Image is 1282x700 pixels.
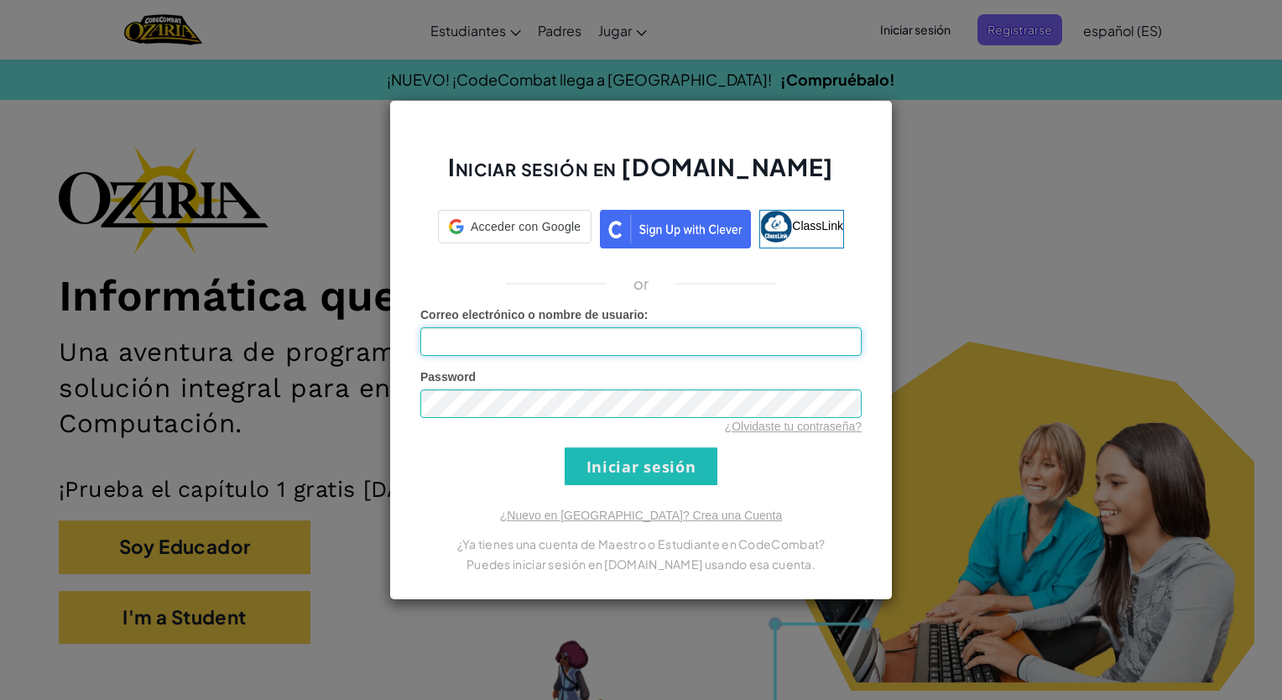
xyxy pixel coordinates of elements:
a: ¿Nuevo en [GEOGRAPHIC_DATA]? Crea una Cuenta [500,509,782,522]
a: ¿Olvidaste tu contraseña? [725,420,862,433]
span: Acceder con Google [471,218,581,235]
a: Acceder con Google [438,210,591,248]
div: Acceder con Google [438,210,591,243]
input: Iniciar sesión [565,447,717,485]
img: clever_sso_button@2x.png [600,210,751,248]
p: Puedes iniciar sesión en [DOMAIN_NAME] usando esa cuenta. [420,554,862,574]
h2: Iniciar sesión en [DOMAIN_NAME] [420,151,862,200]
p: ¿Ya tienes una cuenta de Maestro o Estudiante en CodeCombat? [420,534,862,554]
img: classlink-logo-small.png [760,211,792,243]
label: : [420,306,649,323]
span: ClassLink [792,219,843,232]
p: or [633,274,649,294]
span: Password [420,370,476,384]
span: Correo electrónico o nombre de usuario [420,308,644,321]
